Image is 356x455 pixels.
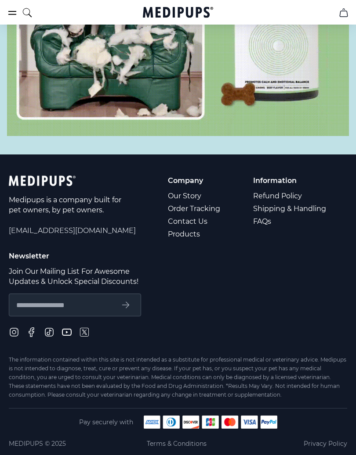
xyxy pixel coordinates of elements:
[79,418,133,426] span: Pay securely with
[253,190,327,202] a: Refund Policy
[168,202,222,215] a: Order Tracking
[9,355,347,399] div: The information contained within this site is not intended as a substitute for professional medic...
[253,215,327,228] a: FAQs
[168,190,222,202] a: Our Story
[9,266,141,287] p: Join Our Mailing List For Awesome Updates & Unlock Special Discounts!
[168,228,222,240] a: Products
[9,226,136,236] span: [EMAIL_ADDRESS][DOMAIN_NAME]
[168,215,222,228] a: Contact Us
[147,439,207,448] a: Terms & Conditions
[304,439,347,448] a: Privacy Policy
[22,2,33,24] button: search
[9,439,66,448] span: Medipups © 2025
[7,7,18,18] button: burger-menu
[253,176,327,186] p: Information
[333,2,354,23] button: cart
[143,6,213,21] a: Medipups
[253,202,327,215] a: Shipping & Handling
[9,251,347,261] p: Newsletter
[168,176,222,186] p: Company
[9,195,123,215] p: Medipups is a company built for pet owners, by pet owners.
[144,416,277,429] img: payment methods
